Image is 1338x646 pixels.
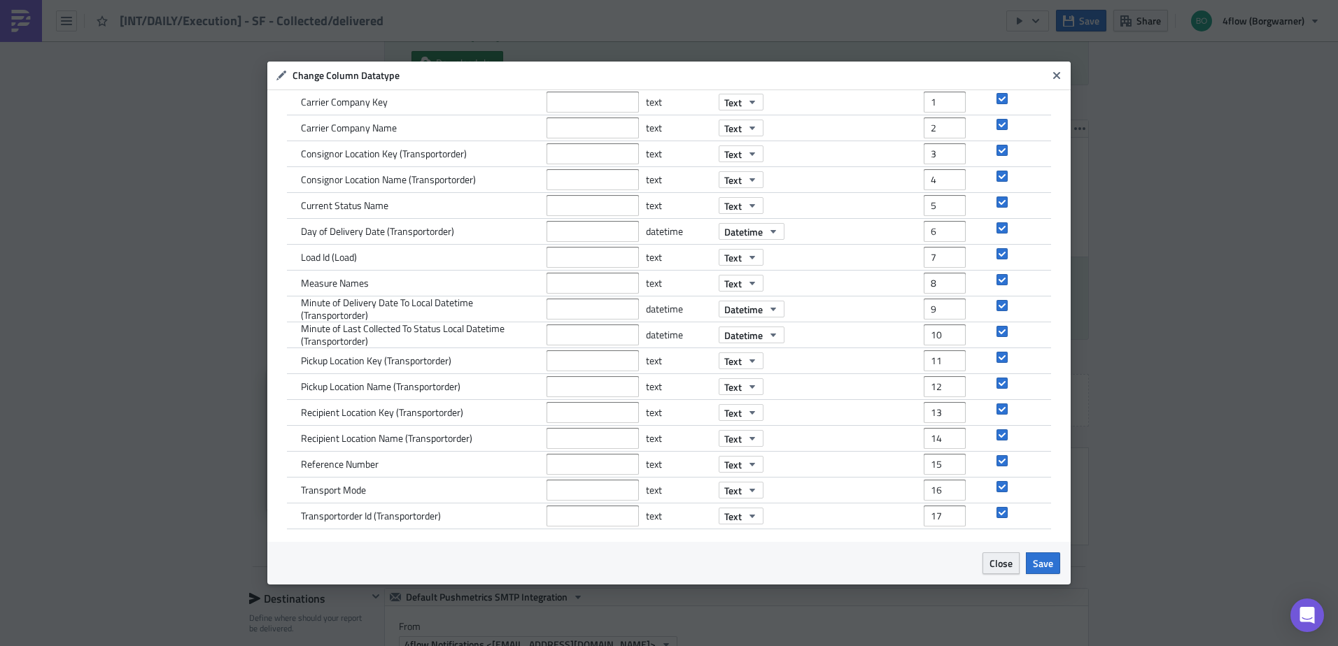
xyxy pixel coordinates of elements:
span: Carrier Company Key [301,96,388,108]
div: text [646,452,712,477]
div: text [646,167,712,192]
button: Text [719,482,763,498]
div: datetime [646,219,712,244]
div: datetime [646,296,712,322]
button: Text [719,94,763,110]
span: Close [990,556,1013,570]
span: Pickup Location Name (Transportorder) [301,380,460,393]
button: Text [719,275,763,292]
span: Carrier Company Name [301,122,397,134]
span: Text [724,380,742,394]
span: Text [724,173,742,187]
button: Datetime [719,301,784,317]
h6: Change Column Datatype [293,69,1046,82]
span: Consignor Location Name (Transportorder) [301,173,476,186]
span: Text [724,509,742,524]
button: Close [1046,65,1067,86]
span: Recipient Location Name (Transportorder) [301,432,472,445]
span: Text [724,483,742,498]
div: text [646,271,712,296]
button: Datetime [719,326,784,343]
div: text [646,245,712,270]
button: Text [719,171,763,188]
div: text [646,374,712,399]
span: Text [724,431,742,446]
div: text [646,115,712,141]
div: text [646,503,712,529]
div: text [646,141,712,166]
div: text [646,89,712,115]
button: Text [719,456,763,473]
div: text [646,426,712,451]
div: Open Intercom Messenger [1290,598,1324,632]
span: Text [724,121,742,136]
body: Rich Text Area. Press ALT-0 for help. [6,6,668,32]
button: Text [719,197,763,214]
span: Current Status Name [301,199,388,212]
span: Text [724,276,742,291]
div: text [646,348,712,373]
span: Text [724,147,742,161]
p: Dear all, [6,6,668,17]
span: Datetime [724,302,763,317]
button: Text [719,430,763,447]
span: Transport Mode [301,484,366,496]
div: datetime [646,322,712,347]
span: Transportorder Id (Transportorder) [301,510,441,522]
button: Datetime [719,223,784,240]
span: Reference Number [301,458,379,471]
span: Datetime [724,224,763,239]
button: Text [719,508,763,524]
button: Text [719,120,763,136]
button: Text [719,249,763,266]
span: Measure Names [301,277,369,289]
span: Consignor Location Key (Transportorder) [301,148,467,160]
div: text [646,400,712,425]
span: Text [724,250,742,265]
button: Text [719,352,763,369]
div: text [646,193,712,218]
span: Text [724,457,742,472]
span: Text [724,354,742,368]
span: Pickup Location Key (Transportorder) [301,354,451,367]
div: text [646,478,712,503]
button: Save [1026,552,1060,574]
button: Text [719,404,763,421]
span: Text [724,199,742,213]
span: Minute of Last Collected To Status Local Datetime (Transportorder) [301,322,533,347]
button: Close [983,552,1020,574]
span: Datetime [724,328,763,343]
span: Text [724,405,742,420]
button: Text [719,145,763,162]
span: Text [724,95,742,110]
span: Load Id (Load) [301,251,357,264]
span: Save [1033,556,1053,570]
button: Text [719,378,763,395]
p: Please find attached the not collected/delivered report. [6,21,668,32]
span: Day of Delivery Date (Transportorder) [301,225,454,238]
span: Minute of Delivery Date To Local Datetime (Transportorder) [301,296,533,322]
span: Recipient Location Key (Transportorder) [301,406,463,419]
